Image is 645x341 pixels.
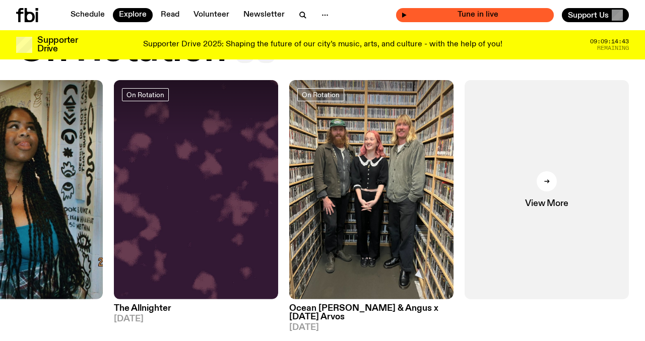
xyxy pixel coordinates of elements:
span: [DATE] [289,323,454,332]
h3: Ocean [PERSON_NAME] & Angus x [DATE] Arvos [289,304,454,321]
span: Remaining [597,45,629,51]
a: On Rotation [297,88,344,101]
span: [DATE] [114,315,278,323]
a: Schedule [64,8,111,22]
a: Explore [113,8,153,22]
a: The Allnighter[DATE] [114,299,278,323]
p: Supporter Drive 2025: Shaping the future of our city’s music, arts, and culture - with the help o... [143,40,502,49]
h3: Supporter Drive [37,36,78,53]
h3: The Allnighter [114,304,278,313]
a: Ocean [PERSON_NAME] & Angus x [DATE] Arvos[DATE] [289,299,454,332]
button: Support Us [562,8,629,22]
a: Read [155,8,185,22]
span: View More [525,199,568,208]
span: On Rotation [126,91,164,98]
span: 09:09:14:43 [590,39,629,44]
a: On Rotation [122,88,169,101]
a: View More [465,80,629,299]
span: Tune in live [407,11,549,19]
a: Volunteer [187,8,235,22]
h2: On Rotation [16,31,226,69]
a: Newsletter [237,8,291,22]
button: On AirLunch with [PERSON_NAME]Tune in live [396,8,554,22]
span: On Rotation [302,91,340,98]
span: Support Us [568,11,609,20]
